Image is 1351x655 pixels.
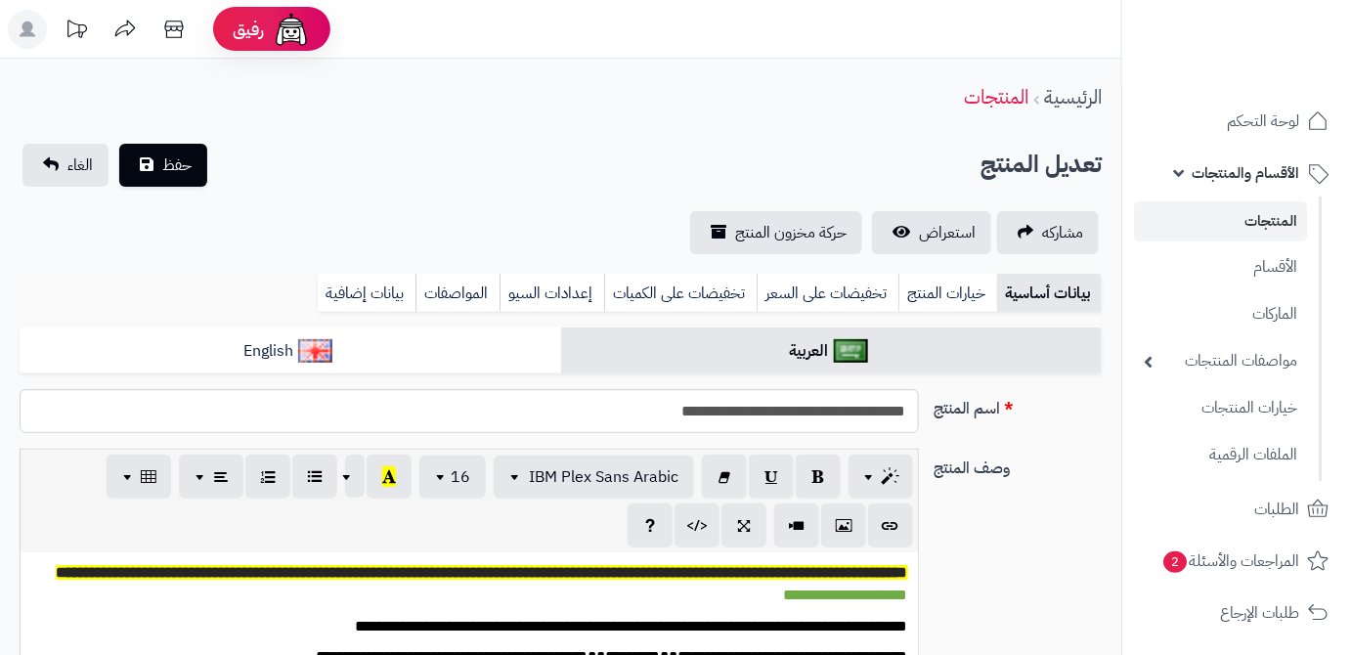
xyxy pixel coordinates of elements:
a: المنتجات [964,82,1028,111]
a: خيارات المنتج [898,274,997,313]
span: مشاركه [1042,221,1083,244]
a: بيانات أساسية [997,274,1102,313]
label: اسم المنتج [927,389,1110,420]
span: 2 [1163,550,1187,572]
a: استعراض [872,211,991,254]
span: حفظ [162,153,192,177]
a: English [20,327,561,375]
a: تخفيضات على السعر [757,274,898,313]
img: العربية [834,339,868,363]
label: وصف المنتج [927,449,1110,480]
span: الطلبات [1254,496,1299,523]
a: المراجعات والأسئلة2 [1134,538,1339,585]
h2: تعديل المنتج [981,145,1102,185]
button: IBM Plex Sans Arabic [494,456,694,499]
a: الرئيسية [1044,82,1102,111]
span: IBM Plex Sans Arabic [529,465,678,489]
span: 16 [451,465,470,489]
span: المراجعات والأسئلة [1161,547,1299,575]
span: استعراض [919,221,976,244]
a: الماركات [1134,293,1307,335]
span: الأقسام والمنتجات [1192,159,1299,187]
span: طلبات الإرجاع [1220,599,1299,627]
button: حفظ [119,144,207,187]
a: خيارات المنتجات [1134,387,1307,429]
a: مواصفات المنتجات [1134,340,1307,382]
img: English [298,339,332,363]
a: المواصفات [415,274,500,313]
span: الغاء [67,153,93,177]
a: الأقسام [1134,246,1307,288]
span: لوحة التحكم [1227,108,1299,135]
a: الملفات الرقمية [1134,434,1307,476]
button: 16 [419,456,486,499]
a: الطلبات [1134,486,1339,533]
a: طلبات الإرجاع [1134,589,1339,636]
a: تخفيضات على الكميات [604,274,757,313]
a: المنتجات [1134,201,1307,241]
img: logo-2.png [1218,15,1332,56]
a: تحديثات المنصة [52,10,101,54]
a: العربية [561,327,1103,375]
a: الغاء [22,144,109,187]
a: حركة مخزون المنتج [690,211,862,254]
img: ai-face.png [272,10,311,49]
a: بيانات إضافية [318,274,415,313]
span: حركة مخزون المنتج [735,221,847,244]
a: لوحة التحكم [1134,98,1339,145]
span: رفيق [233,18,264,41]
a: مشاركه [997,211,1099,254]
a: إعدادات السيو [500,274,604,313]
